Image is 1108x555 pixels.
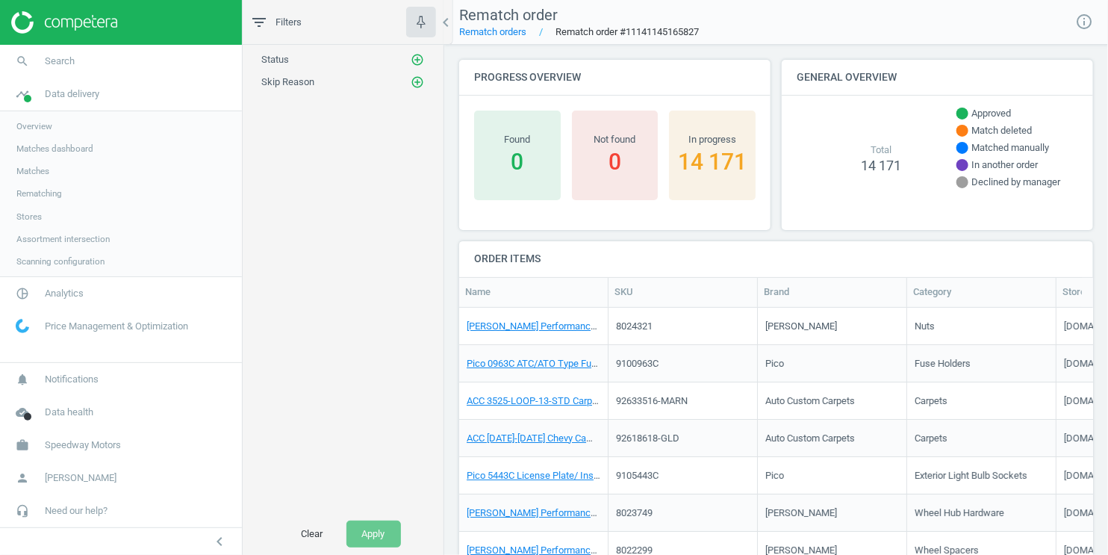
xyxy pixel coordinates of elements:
[913,285,1050,299] div: Category
[8,497,37,525] i: headset_mic
[16,211,42,223] span: Stores
[482,146,553,177] div: 0
[45,55,75,68] span: Search
[467,432,752,443] a: ACC [DATE]-[DATE] Chevy Camaro 4 Speed w/ Tail Loop Carpet, Gold
[848,143,915,157] div: Total
[465,285,602,299] div: Name
[211,533,228,551] i: chevron_left
[276,16,302,29] span: Filters
[286,521,339,548] button: Clear
[467,394,758,406] a: ACC 3525-LOOP-13-STD Carpet Kit, 1965-68 Mustang Coupe, Maroon
[16,120,52,132] span: Overview
[250,13,268,31] i: filter_list
[261,76,314,87] span: Skip Reason
[8,80,37,108] i: timeline
[1075,13,1093,31] i: info_outline
[676,146,748,177] div: 14 171
[972,124,1033,137] span: Match deleted
[765,506,837,519] div: [PERSON_NAME]
[45,406,93,419] span: Data health
[972,107,1012,120] span: Approved
[915,431,947,444] div: Carpets
[915,319,935,332] div: Nuts
[616,356,659,370] div: 9100963C
[16,319,29,333] img: wGWNvw8QSZomAAAAABJRU5ErkJggg==
[261,54,289,65] span: Status
[972,158,1039,172] span: In another order
[411,53,424,66] i: add_circle_outline
[8,464,37,492] i: person
[410,75,425,90] button: add_circle_outline
[459,60,771,95] h4: Progress overview
[8,47,37,75] i: search
[459,26,526,37] a: Rematch orders
[616,431,679,444] div: 92618618-GLD
[616,468,659,482] div: 9105443C
[467,320,693,331] a: [PERSON_NAME] Performance 4321 Aluminum Hi-Nut
[765,468,784,482] div: Pico
[8,365,37,394] i: notifications
[915,468,1027,482] div: Exterior Light Bulb Sockets
[782,60,1093,95] h4: General overview
[482,133,553,146] div: Found
[972,176,1061,189] span: Declined by manager
[459,241,1093,276] h4: Order items
[467,357,673,368] a: Pico 0963C ATC/ATO Type Fuse Holders, 30 Amp
[848,157,915,176] div: 14 171
[45,87,99,101] span: Data delivery
[579,133,651,146] div: Not found
[16,187,62,199] span: Rematching
[45,320,188,333] span: Price Management & Optimization
[45,504,108,518] span: Need our help?
[45,373,99,386] span: Notifications
[16,165,49,177] span: Matches
[45,438,121,452] span: Speedway Motors
[45,471,116,485] span: [PERSON_NAME]
[1075,13,1093,32] a: info_outline
[411,75,424,89] i: add_circle_outline
[765,431,855,444] div: Auto Custom Carpets
[346,521,401,548] button: Apply
[765,356,784,370] div: Pico
[8,279,37,308] i: pie_chart_outlined
[437,13,455,31] i: chevron_left
[16,255,105,267] span: Scanning configuration
[765,319,837,332] div: [PERSON_NAME]
[45,287,84,300] span: Analytics
[459,6,558,24] span: Rematch order
[676,133,748,146] div: In progress
[410,52,425,67] button: add_circle_outline
[8,431,37,459] i: work
[765,394,855,407] div: Auto Custom Carpets
[526,25,699,39] span: Rematch order #11141145165827
[915,356,971,370] div: Fuse Holders
[11,11,117,34] img: ajHJNr6hYgQAAAAASUVORK5CYII=
[616,506,653,519] div: 8023749
[16,233,110,245] span: Assortment intersection
[614,285,751,299] div: SKU
[201,532,238,551] button: chevron_left
[616,319,653,332] div: 8024321
[8,398,37,427] i: cloud_done
[764,285,900,299] div: Brand
[16,143,93,155] span: Matches dashboard
[915,506,1004,519] div: Wheel Hub Hardware
[467,506,735,518] a: [PERSON_NAME] Performance 3749-01 D-[GEOGRAPHIC_DATA]
[972,141,1050,155] span: Matched manually
[467,469,704,480] a: Pico 5443C License Plate/ Instrument Panel Light Pigtail
[579,146,651,177] div: 0
[616,394,688,407] div: 92633516-MARN
[915,394,947,407] div: Carpets
[467,544,741,555] a: [PERSON_NAME] Performance 2299 Inboard Brake Clamp Spacer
